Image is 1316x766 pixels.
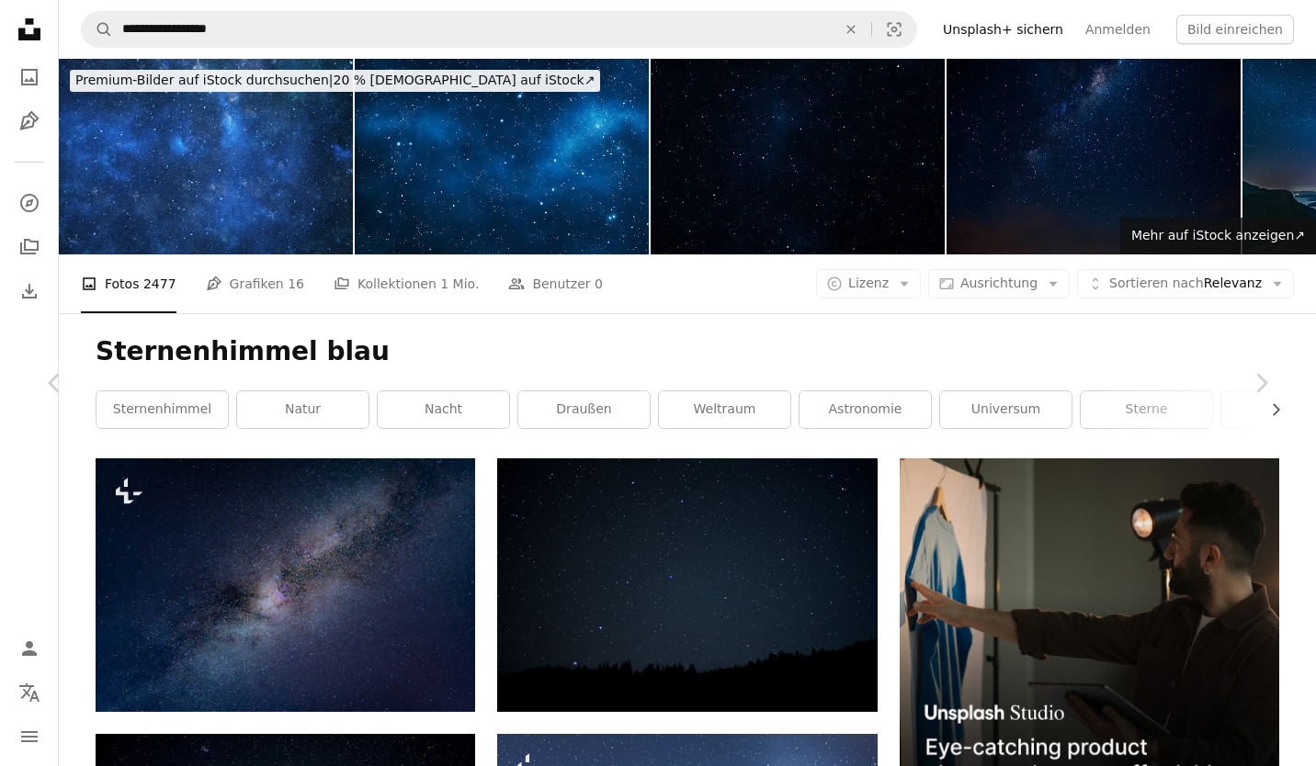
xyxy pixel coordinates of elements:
a: Bisherige Downloads [11,273,48,310]
span: Mehr auf iStock anzeigen ↗ [1131,228,1305,242]
a: Weltraum [659,391,790,428]
a: Anmelden [1074,15,1162,44]
span: Lizenz [848,276,889,290]
a: Universum [940,391,1072,428]
a: Ein Nachthimmel mit Sternen und Milch [96,576,475,592]
a: Kollektionen [11,229,48,265]
h1: Sternenhimmel blau [96,335,1279,368]
a: Nacht [378,391,509,428]
a: Mehr auf iStock anzeigen↗ [1120,218,1316,254]
img: Deep space Hintergrund [355,59,649,254]
a: Natur [237,391,369,428]
button: Visuelle Suche [872,12,916,47]
a: Grafiken [11,103,48,140]
a: Sterne [1081,391,1212,428]
a: Anmelden / Registrieren [11,630,48,667]
button: Unsplash suchen [82,12,113,47]
img: Ein Nachthimmel mit Sternen und Milch [96,458,475,711]
form: Finden Sie Bildmaterial auf der ganzen Webseite [81,11,917,48]
a: Entdecken [11,185,48,221]
a: Premium-Bilder auf iStock durchsuchen|20 % [DEMOGRAPHIC_DATA] auf iStock↗ [59,59,611,103]
a: draußen [518,391,650,428]
button: Sortieren nachRelevanz [1077,269,1294,299]
a: Weiter [1206,295,1316,471]
a: Astronomie [800,391,931,428]
button: Lizenz [816,269,921,299]
button: Menü [11,718,48,755]
span: 16 [288,274,304,294]
button: Sprache [11,674,48,711]
button: Löschen [831,12,871,47]
a: Benutzer 0 [508,254,603,313]
img: Raum galaxy [59,59,353,254]
span: Ausrichtung [960,276,1038,290]
img: Raum stars Struktur [651,59,945,254]
a: Unsplash+ sichern [932,15,1074,44]
a: Der Nachthimmel mit Sternen und Bäumen vor einem dunkelblauen Himmel [497,576,877,592]
button: Ausrichtung [928,269,1070,299]
a: Sternenhimmel [96,391,228,428]
span: 20 % [DEMOGRAPHIC_DATA] auf iStock ↗ [75,73,595,87]
img: Southern Skies [947,59,1241,254]
a: Kollektionen 1 Mio. [334,254,479,313]
span: 1 Mio. [440,274,479,294]
a: Fotos [11,59,48,96]
span: 0 [595,274,603,294]
span: Premium-Bilder auf iStock durchsuchen | [75,73,334,87]
button: Bild einreichen [1176,15,1294,44]
a: Grafiken 16 [206,254,304,313]
span: Sortieren nach [1109,276,1204,290]
span: Relevanz [1109,275,1262,293]
img: Der Nachthimmel mit Sternen und Bäumen vor einem dunkelblauen Himmel [497,458,877,711]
